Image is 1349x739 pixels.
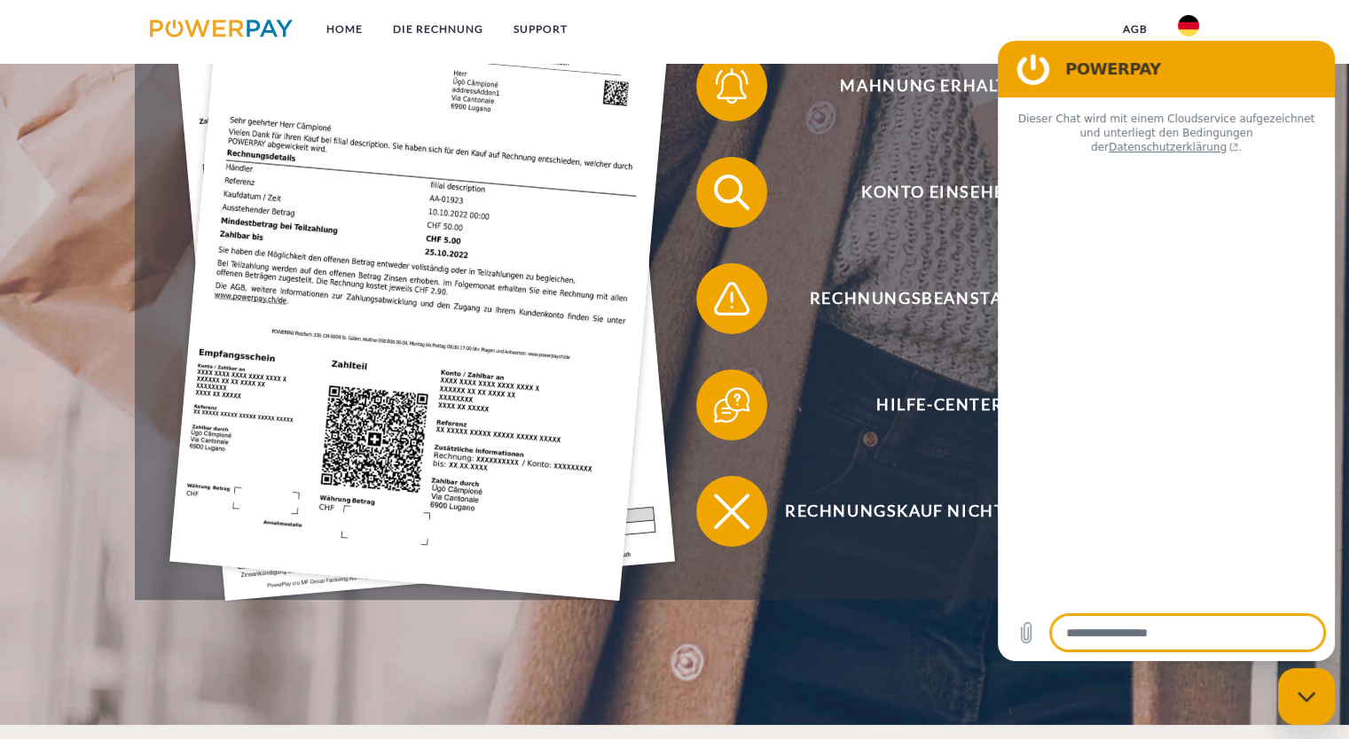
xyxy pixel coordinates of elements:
[722,51,1157,121] span: Mahnung erhalten?
[722,263,1157,334] span: Rechnungsbeanstandung
[696,263,1157,334] button: Rechnungsbeanstandung
[378,13,498,45] a: DIE RECHNUNG
[696,476,1157,547] button: Rechnungskauf nicht möglich
[710,170,754,214] img: qb_search.svg
[311,13,378,45] a: Home
[696,51,1157,121] button: Mahnung erhalten?
[722,369,1157,440] span: Hilfe-Center
[722,476,1157,547] span: Rechnungskauf nicht möglich
[696,369,1157,440] button: Hilfe-Center
[1108,13,1163,45] a: agb
[710,489,754,533] img: qb_close.svg
[696,157,1157,228] button: Konto einsehen
[998,41,1335,661] iframe: Messaging-Fenster
[1178,15,1199,36] img: de
[722,157,1157,228] span: Konto einsehen
[150,19,293,37] img: logo-powerpay.svg
[710,64,754,108] img: qb_bell.svg
[498,13,583,45] a: SUPPORT
[710,276,754,321] img: qb_warning.svg
[1278,668,1335,725] iframe: Schaltfläche zum Öffnen des Messaging-Fensters; Konversation läuft
[710,383,754,427] img: qb_help.svg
